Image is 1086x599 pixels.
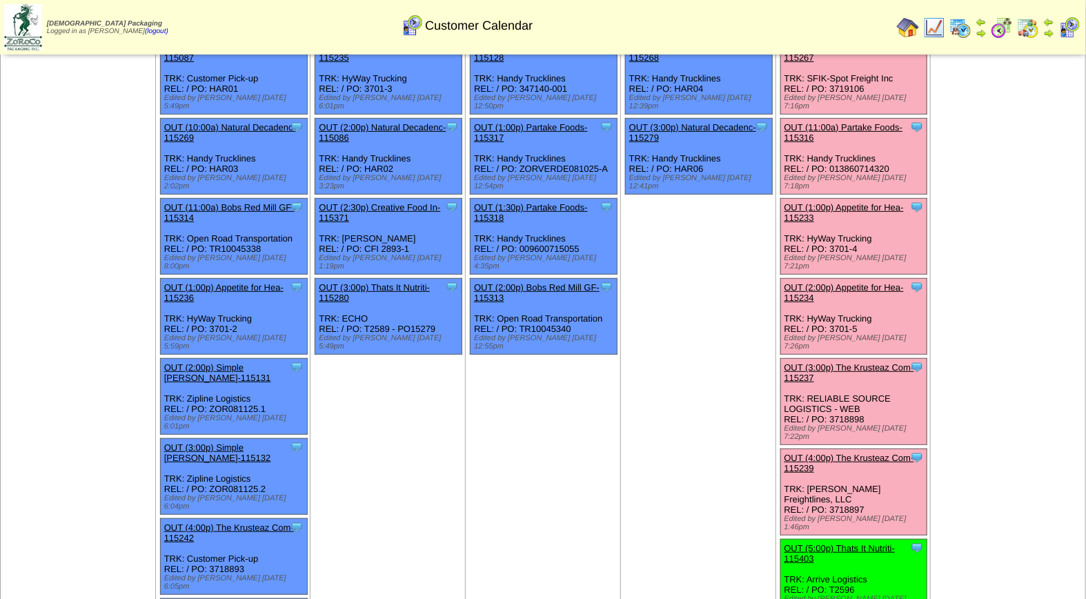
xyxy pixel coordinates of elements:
div: Edited by [PERSON_NAME] [DATE] 1:46pm [784,515,927,531]
div: TRK: Handy Trucklines REL: / PO: HAR04 [625,39,772,115]
img: calendarprod.gif [949,17,971,39]
div: TRK: Handy Trucklines REL: / PO: HAR03 [160,119,307,195]
a: OUT (10:00a) Natural Decadenc-115269 [164,122,296,143]
a: OUT (11:00a) Bobs Red Mill GF-115314 [164,202,295,223]
div: Edited by [PERSON_NAME] [DATE] 8:00pm [164,254,307,271]
div: TRK: HyWay Trucking REL: / PO: 3701-4 [780,199,927,275]
img: Tooltip [600,200,613,214]
div: Edited by [PERSON_NAME] [DATE] 12:39pm [629,94,772,110]
div: Edited by [PERSON_NAME] [DATE] 12:55pm [474,334,617,351]
div: Edited by [PERSON_NAME] [DATE] 3:23pm [319,174,462,190]
img: Tooltip [290,120,304,134]
div: Edited by [PERSON_NAME] [DATE] 6:01pm [164,414,307,431]
a: OUT (4:00p) The Krusteaz Com-115239 [784,453,914,473]
img: Tooltip [910,451,924,464]
div: TRK: HyWay Trucking REL: / PO: 3701-5 [780,279,927,355]
div: TRK: [PERSON_NAME] REL: / PO: CFI 2893-1 [315,199,462,275]
img: Tooltip [445,280,459,294]
div: TRK: Zipline Logistics REL: / PO: ZOR081125.1 [160,359,307,435]
div: Edited by [PERSON_NAME] [DATE] 2:02pm [164,174,307,190]
img: Tooltip [600,280,613,294]
div: TRK: Handy Trucklines REL: / PO: 347140-001 [471,39,618,115]
div: Edited by [PERSON_NAME] [DATE] 12:54pm [474,174,617,190]
div: TRK: Handy Trucklines REL: / PO: ZORVERDE081025-A [471,119,618,195]
img: calendarinout.gif [1017,17,1039,39]
div: Edited by [PERSON_NAME] [DATE] 12:41pm [629,174,772,190]
span: Customer Calendar [425,19,533,33]
a: OUT (5:00p) Thats It Nutriti-115403 [784,543,896,564]
img: Tooltip [290,200,304,214]
a: OUT (2:00p) Appetite for Hea-115234 [784,282,904,303]
img: arrowleft.gif [1043,17,1054,28]
img: calendarcustomer.gif [1058,17,1080,39]
div: Edited by [PERSON_NAME] [DATE] 7:16pm [784,94,927,110]
img: Tooltip [290,360,304,374]
div: Edited by [PERSON_NAME] [DATE] 5:59pm [164,334,307,351]
div: TRK: Handy Trucklines REL: / PO: HAR06 [625,119,772,195]
div: TRK: Handy Trucklines REL: / PO: 009600715055 [471,199,618,275]
div: Edited by [PERSON_NAME] [DATE] 7:21pm [784,254,927,271]
div: Edited by [PERSON_NAME] [DATE] 7:22pm [784,424,927,441]
a: OUT (2:00p) Simple [PERSON_NAME]-115131 [164,362,271,383]
div: TRK: Handy Trucklines REL: / PO: 013860714320 [780,119,927,195]
div: Edited by [PERSON_NAME] [DATE] 4:35pm [474,254,617,271]
img: Tooltip [290,280,304,294]
div: TRK: Handy Trucklines REL: / PO: HAR02 [315,119,462,195]
div: TRK: SFIK-Spot Freight Inc REL: / PO: 3719106 [780,39,927,115]
div: TRK: Open Road Transportation REL: / PO: TR10045340 [471,279,618,355]
div: TRK: Zipline Logistics REL: / PO: ZOR081125.2 [160,439,307,515]
img: Tooltip [910,360,924,374]
a: OUT (1:30p) Partake Foods-115318 [474,202,588,223]
a: OUT (11:00a) Partake Foods-115316 [784,122,903,143]
a: OUT (3:00p) Natural Decadenc-115279 [629,122,756,143]
img: Tooltip [910,200,924,214]
span: Logged in as [PERSON_NAME] [47,20,168,35]
img: arrowleft.gif [976,17,987,28]
a: OUT (3:00p) Thats It Nutriti-115280 [319,282,430,303]
div: Edited by [PERSON_NAME] [DATE] 6:05pm [164,574,307,591]
img: Tooltip [445,120,459,134]
div: TRK: Customer Pick-up REL: / PO: 3718893 [160,519,307,595]
img: Tooltip [755,120,769,134]
div: Edited by [PERSON_NAME] [DATE] 5:49pm [164,94,307,110]
img: Tooltip [290,520,304,534]
img: Tooltip [910,120,924,134]
a: (logout) [145,28,168,35]
a: OUT (2:00p) Bobs Red Mill GF-115313 [474,282,600,303]
div: TRK: [PERSON_NAME] Freightlines, LLC REL: / PO: 3718897 [780,449,927,536]
img: calendarcustomer.gif [401,14,423,37]
img: arrowright.gif [976,28,987,39]
img: home.gif [897,17,919,39]
img: Tooltip [600,120,613,134]
div: Edited by [PERSON_NAME] [DATE] 1:19pm [319,254,462,271]
span: [DEMOGRAPHIC_DATA] Packaging [47,20,162,28]
a: OUT (3:00p) Simple [PERSON_NAME]-115132 [164,442,271,463]
a: OUT (3:00p) The Krusteaz Com-115237 [784,362,914,383]
div: TRK: HyWay Trucking REL: / PO: 3701-3 [315,39,462,115]
img: Tooltip [910,541,924,555]
div: Edited by [PERSON_NAME] [DATE] 7:26pm [784,334,927,351]
div: TRK: HyWay Trucking REL: / PO: 3701-2 [160,279,307,355]
img: Tooltip [290,440,304,454]
img: Tooltip [910,280,924,294]
a: OUT (1:00p) Appetite for Hea-115233 [784,202,904,223]
div: TRK: Customer Pick-up REL: / PO: HAR01 [160,39,307,115]
img: zoroco-logo-small.webp [4,4,42,50]
img: calendarblend.gif [991,17,1013,39]
div: Edited by [PERSON_NAME] [DATE] 7:18pm [784,174,927,190]
div: TRK: ECHO REL: / PO: T2589 - PO15279 [315,279,462,355]
a: OUT (1:00p) Partake Foods-115317 [474,122,588,143]
img: Tooltip [445,200,459,214]
div: Edited by [PERSON_NAME] [DATE] 12:50pm [474,94,617,110]
a: OUT (2:00p) Natural Decadenc-115086 [319,122,446,143]
a: OUT (2:30p) Creative Food In-115371 [319,202,440,223]
div: Edited by [PERSON_NAME] [DATE] 6:01pm [319,94,462,110]
img: arrowright.gif [1043,28,1054,39]
img: line_graph.gif [923,17,945,39]
div: TRK: RELIABLE SOURCE LOGISTICS - WEB REL: / PO: 3718898 [780,359,927,445]
a: OUT (1:00p) Appetite for Hea-115236 [164,282,284,303]
div: Edited by [PERSON_NAME] [DATE] 6:04pm [164,494,307,511]
div: Edited by [PERSON_NAME] [DATE] 5:49pm [319,334,462,351]
a: OUT (4:00p) The Krusteaz Com-115242 [164,522,294,543]
div: TRK: Open Road Transportation REL: / PO: TR10045338 [160,199,307,275]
